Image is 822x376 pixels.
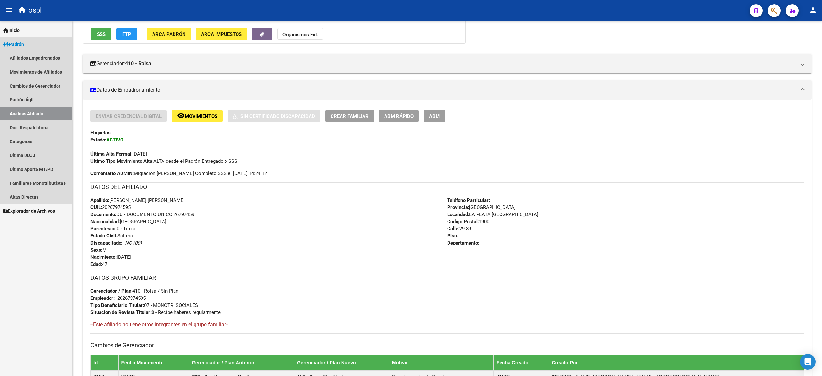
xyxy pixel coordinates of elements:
[90,183,804,192] h3: DATOS DEL AFILIADO
[90,110,167,122] button: Enviar Credencial Digital
[3,27,20,34] span: Inicio
[90,309,152,315] strong: Situacion de Revista Titular:
[201,31,242,37] span: ARCA Impuestos
[90,171,134,176] strong: Comentario ADMIN:
[196,28,247,40] button: ARCA Impuestos
[494,355,549,371] th: Fecha Creado
[83,54,812,73] mat-expansion-panel-header: Gerenciador:410 - Roisa
[90,151,132,157] strong: Última Alta Formal:
[90,261,102,267] strong: Edad:
[447,219,489,225] span: 1900
[90,295,115,301] strong: Empleador:
[152,31,186,37] span: ARCA Padrón
[90,254,131,260] span: [DATE]
[809,6,817,14] mat-icon: person
[90,87,796,94] mat-panel-title: Datos de Empadronamiento
[447,226,471,232] span: 29 89
[447,219,479,225] strong: Código Postal:
[429,113,440,119] span: ABM
[90,204,102,210] strong: CUIL:
[177,112,185,120] mat-icon: remove_red_eye
[90,233,133,239] span: Soltero
[90,240,122,246] strong: Discapacitado:
[331,113,369,119] span: Crear Familiar
[3,41,24,48] span: Padrón
[90,197,109,203] strong: Apellido:
[90,130,112,136] strong: Etiquetas:
[90,288,132,294] strong: Gerenciador / Plan:
[116,28,137,40] button: FTP
[447,226,459,232] strong: Calle:
[90,254,117,260] strong: Nacimiento:
[447,197,490,203] strong: Teléfono Particular:
[90,233,117,239] strong: Estado Civil:
[90,247,102,253] strong: Sexo:
[91,28,111,40] button: SSS
[125,240,142,246] i: NO (00)
[447,204,516,210] span: [GEOGRAPHIC_DATA]
[424,110,445,122] button: ABM
[800,354,816,370] div: Open Intercom Messenger
[106,137,123,143] strong: ACTIVO
[90,226,117,232] strong: Parentesco:
[447,212,469,217] strong: Localidad:
[125,60,151,67] strong: 410 - Roisa
[90,302,198,308] span: 07 - MONOTR. SOCIALES
[119,355,189,371] th: Fecha Movimiento
[90,226,137,232] span: 0 - Titular
[90,309,221,315] span: 0 - Recibe haberes regularmente
[90,137,106,143] strong: Estado:
[294,355,389,371] th: Gerenciador / Plan Nuevo
[447,233,458,239] strong: Piso:
[240,113,315,119] span: Sin Certificado Discapacidad
[90,219,166,225] span: [GEOGRAPHIC_DATA]
[282,32,318,37] strong: Organismos Ext.
[3,207,55,214] span: Explorador de Archivos
[90,341,804,350] h3: Cambios de Gerenciador
[325,110,374,122] button: Crear Familiar
[384,113,414,119] span: ABM Rápido
[90,273,804,282] h3: DATOS GRUPO FAMILIAR
[147,28,191,40] button: ARCA Padrón
[83,80,812,100] mat-expansion-panel-header: Datos de Empadronamiento
[447,204,469,210] strong: Provincia:
[90,261,107,267] span: 47
[228,110,320,122] button: Sin Certificado Discapacidad
[185,113,217,119] span: Movimientos
[122,31,131,37] span: FTP
[90,219,120,225] strong: Nacionalidad:
[172,110,223,122] button: Movimientos
[389,355,493,371] th: Motivo
[90,302,144,308] strong: Tipo Beneficiario Titular:
[96,113,162,119] span: Enviar Credencial Digital
[97,31,106,37] span: SSS
[90,247,107,253] span: M
[90,60,796,67] mat-panel-title: Gerenciador:
[90,212,194,217] span: DU - DOCUMENTO UNICO 26797459
[277,28,323,40] button: Organismos Ext.
[90,170,267,177] span: Migración [PERSON_NAME] Completo SSS el [DATE] 14:24:12
[379,110,419,122] button: ABM Rápido
[90,204,131,210] span: 20267974595
[90,151,147,157] span: [DATE]
[90,197,185,203] span: [PERSON_NAME] [PERSON_NAME]
[447,240,479,246] strong: Departamento:
[117,295,146,302] div: 20267974595
[28,3,42,17] span: ospl
[189,355,294,371] th: Gerenciador / Plan Anterior
[5,6,13,14] mat-icon: menu
[91,355,119,371] th: Id
[90,288,178,294] span: 410 - Roisa / Sin Plan
[90,321,804,328] h4: --Este afiliado no tiene otros integrantes en el grupo familiar--
[90,212,116,217] strong: Documento:
[90,158,237,164] span: ALTA desde el Padrón Entregado x SSS
[90,158,153,164] strong: Ultimo Tipo Movimiento Alta:
[549,355,804,371] th: Creado Por
[447,212,538,217] span: LA PLATA [GEOGRAPHIC_DATA]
